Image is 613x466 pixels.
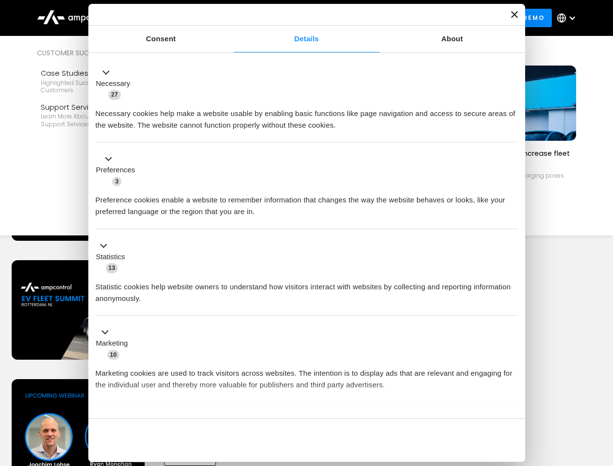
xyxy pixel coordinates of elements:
[96,165,135,176] label: Preferences
[41,102,153,113] div: Support Services
[96,187,518,217] div: Preference cookies enable a website to remember information that changes the way the website beha...
[234,26,380,52] a: Details
[96,153,141,187] button: Preferences (3)
[41,68,153,79] div: Case Studies
[108,90,121,100] span: 27
[160,415,169,424] span: 2
[37,98,157,132] a: Support ServicesLearn more about Ampcontrol’s support services
[37,64,157,98] a: Case StudiesHighlighted success stories From Our Customers
[41,113,153,128] div: Learn more about Ampcontrol’s support services
[96,240,131,274] button: Statistics (13)
[96,327,134,361] button: Marketing (10)
[37,48,157,58] div: Customer success
[107,350,120,360] span: 10
[96,274,518,304] div: Statistic cookies help website owners to understand how visitors interact with websites by collec...
[41,79,153,94] div: Highlighted success stories From Our Customers
[96,100,518,131] div: Necessary cookies help make a website usable by enabling basic functions like page navigation and...
[88,26,234,52] a: Consent
[96,78,131,89] label: Necessary
[96,360,518,391] div: Marketing cookies are used to track visitors across websites. The intention is to display ads tha...
[112,177,121,186] span: 3
[96,67,136,100] button: Necessary (27)
[106,263,118,273] span: 13
[96,338,128,349] label: Marketing
[511,11,518,18] button: Close banner
[96,413,175,425] button: Unclassified (2)
[380,26,525,52] a: About
[96,251,125,263] label: Statistics
[378,426,517,454] button: Okay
